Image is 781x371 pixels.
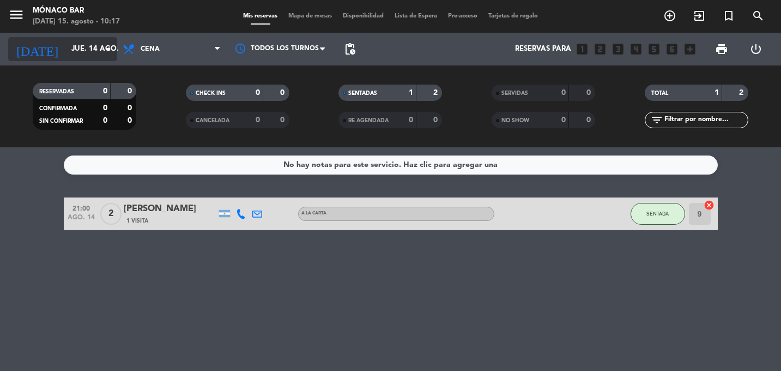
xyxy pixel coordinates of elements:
span: CHECK INS [196,91,226,96]
i: arrow_drop_down [101,43,114,56]
span: CONFIRMADA [39,106,77,111]
span: 1 Visita [126,217,148,225]
span: 2 [100,203,122,225]
strong: 0 [103,87,107,95]
button: SENTADA [631,203,685,225]
span: Mis reservas [238,13,283,19]
span: ago. 14 [68,214,95,226]
i: cancel [704,200,715,211]
strong: 2 [433,89,440,97]
span: pending_actions [343,43,356,56]
i: looks_6 [665,42,679,56]
span: SENTADAS [348,91,377,96]
button: menu [8,7,25,27]
i: looks_3 [611,42,625,56]
span: RESERVADAS [39,89,74,94]
i: looks_one [575,42,589,56]
i: turned_in_not [722,9,735,22]
i: looks_two [593,42,607,56]
strong: 0 [128,104,134,112]
strong: 0 [128,87,134,95]
strong: 1 [715,89,719,97]
span: CANCELADA [196,118,229,123]
i: power_settings_new [749,43,762,56]
span: RE AGENDADA [348,118,389,123]
span: SERVIDAS [501,91,528,96]
div: [PERSON_NAME] [124,202,216,216]
span: A LA CARTA [301,211,326,216]
strong: 0 [103,104,107,112]
strong: 0 [128,117,134,124]
strong: 0 [561,89,566,97]
i: looks_4 [629,42,643,56]
i: exit_to_app [693,9,706,22]
span: SENTADA [646,211,669,217]
strong: 0 [409,116,413,124]
div: LOG OUT [739,33,773,65]
i: menu [8,7,25,23]
div: [DATE] 15. agosto - 10:17 [33,16,120,27]
span: Tarjetas de regalo [483,13,543,19]
i: filter_list [650,113,663,127]
input: Filtrar por nombre... [663,114,748,126]
span: Lista de Espera [389,13,443,19]
strong: 2 [739,89,746,97]
strong: 0 [103,117,107,124]
i: add_circle_outline [663,9,676,22]
strong: 0 [586,116,593,124]
span: Cena [141,45,160,53]
i: looks_5 [647,42,661,56]
strong: 0 [433,116,440,124]
i: add_box [683,42,697,56]
i: [DATE] [8,37,66,61]
i: search [752,9,765,22]
span: Disponibilidad [337,13,389,19]
span: SIN CONFIRMAR [39,118,83,124]
strong: 0 [561,116,566,124]
span: Mapa de mesas [283,13,337,19]
strong: 0 [586,89,593,97]
span: NO SHOW [501,118,529,123]
strong: 0 [280,89,287,97]
span: 21:00 [68,201,95,214]
span: Pre-acceso [443,13,483,19]
div: No hay notas para este servicio. Haz clic para agregar una [283,159,498,171]
strong: 0 [256,89,260,97]
span: TOTAL [651,91,668,96]
span: print [715,43,728,56]
strong: 0 [256,116,260,124]
strong: 1 [409,89,413,97]
span: Reservas para [515,45,571,53]
strong: 0 [280,116,287,124]
div: Mónaco Bar [33,5,120,16]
